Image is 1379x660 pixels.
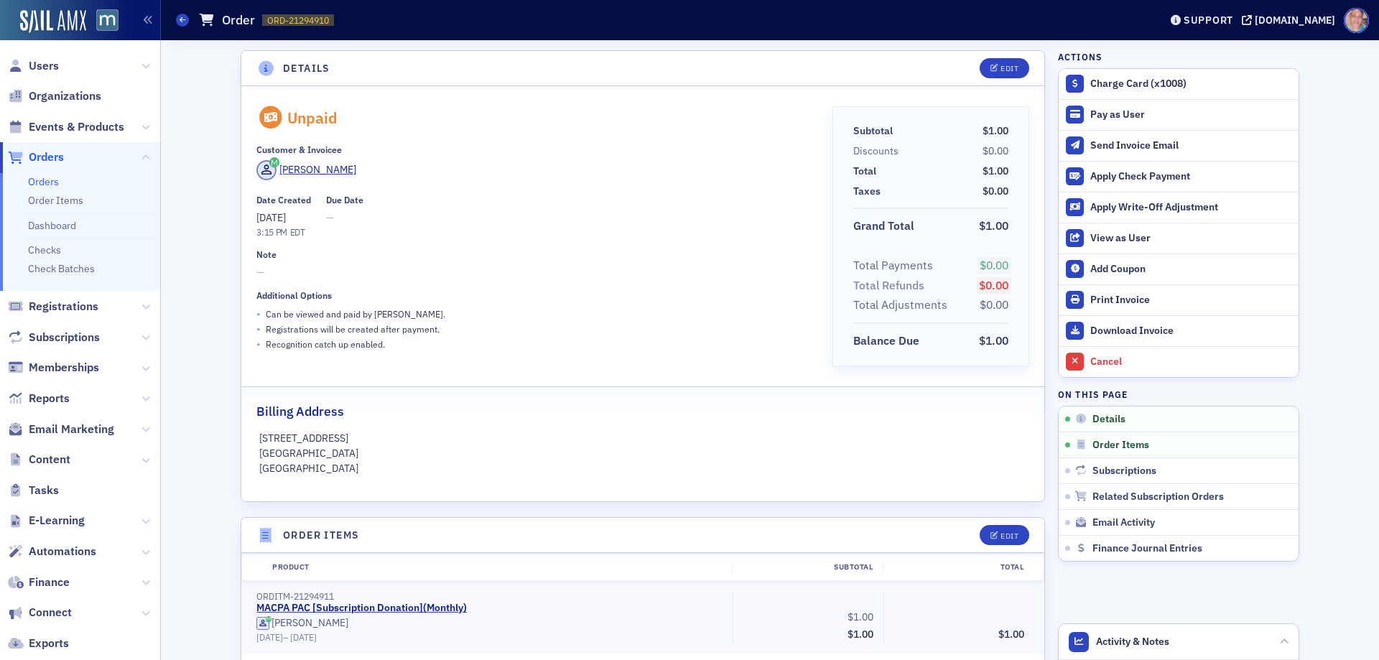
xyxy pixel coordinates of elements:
span: Related Subscription Orders [1092,491,1224,503]
button: Charge Card (x1008) [1059,69,1299,99]
a: Order Items [28,194,83,207]
img: SailAMX [96,9,119,32]
span: Grand Total [853,218,919,235]
a: Reports [8,391,70,406]
span: Subscriptions [29,330,100,345]
div: Print Invoice [1090,294,1291,307]
p: [GEOGRAPHIC_DATA] [259,461,1027,476]
span: $1.00 [983,124,1008,137]
span: Balance Due [853,333,924,350]
span: Connect [29,605,72,621]
span: $1.00 [848,628,873,641]
h4: On this page [1058,388,1299,401]
span: Total [853,164,881,179]
a: Dashboard [28,219,76,232]
div: Note [256,249,277,260]
a: Orders [8,149,64,165]
div: [PERSON_NAME] [279,162,356,177]
div: Date Created [256,195,311,205]
a: Exports [8,636,69,651]
div: Charge Card (x1008) [1090,78,1291,90]
span: — [326,210,363,226]
h4: Actions [1058,50,1102,63]
span: Order Items [1092,439,1149,452]
div: Support [1184,14,1233,27]
span: [DATE] [256,211,286,224]
span: Users [29,58,59,74]
span: $0.00 [980,297,1008,312]
button: Pay as User [1059,99,1299,130]
div: View as User [1090,232,1291,245]
span: Discounts [853,144,904,159]
div: Due Date [326,195,363,205]
button: Edit [980,525,1029,545]
div: Apply Write-Off Adjustment [1090,201,1291,214]
span: • [256,322,261,337]
div: [PERSON_NAME] [271,617,348,630]
div: Grand Total [853,218,914,235]
span: ORD-21294910 [267,14,329,27]
span: $1.00 [983,164,1008,177]
a: Organizations [8,88,101,104]
a: Download Invoice [1059,315,1299,346]
span: Total Refunds [853,277,929,294]
a: MACPA PAC [Subscription Donation](Monthly) [256,602,467,615]
div: Taxes [853,184,881,199]
div: Edit [1000,65,1018,73]
div: Download Invoice [1090,325,1291,338]
a: Finance [8,575,70,590]
div: Additional Options [256,290,332,301]
span: Details [1092,413,1125,426]
span: Activity & Notes [1096,634,1169,649]
p: Can be viewed and paid by [PERSON_NAME] . [266,307,445,320]
a: Connect [8,605,72,621]
span: Memberships [29,360,99,376]
div: Product [262,562,732,573]
p: [STREET_ADDRESS] [259,431,1027,446]
a: E-Learning [8,513,85,529]
div: ORDITM-21294911 [256,591,723,602]
p: [GEOGRAPHIC_DATA] [259,446,1027,461]
button: View as User [1059,223,1299,254]
div: Customer & Invoicee [256,144,342,155]
span: • [256,307,261,322]
div: Subtotal [853,124,893,139]
span: — [256,265,812,280]
span: $0.00 [980,258,1008,272]
span: Events & Products [29,119,124,135]
div: [DOMAIN_NAME] [1255,14,1335,27]
div: Edit [1000,532,1018,540]
span: Exports [29,636,69,651]
span: Organizations [29,88,101,104]
div: Add Coupon [1090,263,1291,276]
span: Subscriptions [1092,465,1156,478]
span: Profile [1344,8,1369,33]
a: Events & Products [8,119,124,135]
a: Print Invoice [1059,284,1299,315]
div: Cancel [1090,355,1291,368]
span: $0.00 [979,278,1008,292]
div: Total [883,562,1034,573]
a: Memberships [8,360,99,376]
span: E-Learning [29,513,85,529]
button: Apply Check Payment [1059,161,1299,192]
span: $1.00 [848,610,873,623]
a: View Homepage [86,9,119,34]
h4: Order Items [283,528,359,543]
h4: Details [283,61,330,76]
a: Content [8,452,70,468]
span: Taxes [853,184,886,199]
a: Tasks [8,483,59,498]
button: Edit [980,58,1029,78]
span: Reports [29,391,70,406]
a: Automations [8,544,96,559]
button: [DOMAIN_NAME] [1242,15,1340,25]
div: Total Adjustments [853,297,947,314]
span: Orders [29,149,64,165]
img: SailAMX [20,10,86,33]
div: Apply Check Payment [1090,170,1291,183]
span: $0.00 [983,144,1008,157]
a: [PERSON_NAME] [256,617,348,630]
span: [DATE] [256,631,283,643]
a: Check Batches [28,262,95,275]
